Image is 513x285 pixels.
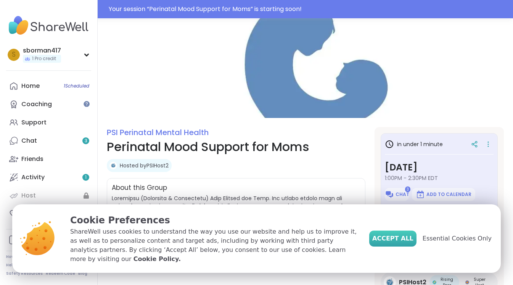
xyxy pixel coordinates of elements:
a: Activity1 [6,168,91,186]
span: 1 [85,174,87,181]
span: Accept All [372,234,413,243]
a: Coaching [6,95,91,113]
span: 1 Pro credit [32,56,56,62]
div: Host [21,191,36,200]
a: Home1Scheduled [6,77,91,95]
h1: Perinatal Mood Support for Moms [107,138,365,156]
img: Super Host [465,280,469,284]
span: 1 Scheduled [64,83,89,89]
button: Chat [385,188,409,201]
span: 1:00PM - 2:30PM EDT [385,174,494,182]
span: Loremipsu (Dolorsita & Consectetu) Adip Elitsed doe Temp. Inc utlabo etdolo magn ali enimadm veni... [112,194,360,225]
span: 3 [405,186,410,192]
a: Blog [78,271,87,276]
p: ShareWell uses cookies to understand the way you use our website and help us to improve it, as we... [70,227,357,264]
h3: in under 1 minute [385,140,443,149]
a: Safety Resources [6,271,43,276]
div: Your session “ Perinatal Mood Support for Moms ” is starting soon! [109,5,508,14]
img: ShareWell Nav Logo [6,12,91,39]
img: Rising Peer [433,280,436,284]
a: Chat3 [6,132,91,150]
img: Perinatal Mood Support for Moms cover image [98,18,513,118]
a: Host [6,186,91,205]
div: sborman417 [23,46,61,55]
a: Friends [6,150,91,168]
img: PSIHost2 [109,162,117,169]
img: ShareWell Logomark [385,190,394,199]
span: Essential Cookies Only [423,234,492,243]
span: s [12,50,16,60]
div: Activity [21,173,45,182]
p: Cookie Preferences [70,213,357,227]
span: Chat [396,191,409,197]
h2: About this Group [112,183,167,193]
button: Add to Calendar [412,188,475,201]
a: Redeem Code [46,271,75,276]
a: PSI Perinatal Mental Health [107,127,209,138]
div: Friends [21,155,43,163]
img: ShareWell Logomark [416,190,425,199]
a: Support [6,113,91,132]
span: 3 [85,138,87,144]
iframe: Spotlight [84,101,90,107]
div: Support [21,118,47,127]
a: Hosted byPSIHost2 [120,162,169,169]
div: Chat [21,137,37,145]
div: Coaching [21,100,52,108]
h3: [DATE] [385,161,494,174]
button: Accept All [369,231,417,247]
div: Home [21,82,40,90]
a: Cookie Policy. [133,255,181,264]
span: Add to Calendar [426,191,471,197]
